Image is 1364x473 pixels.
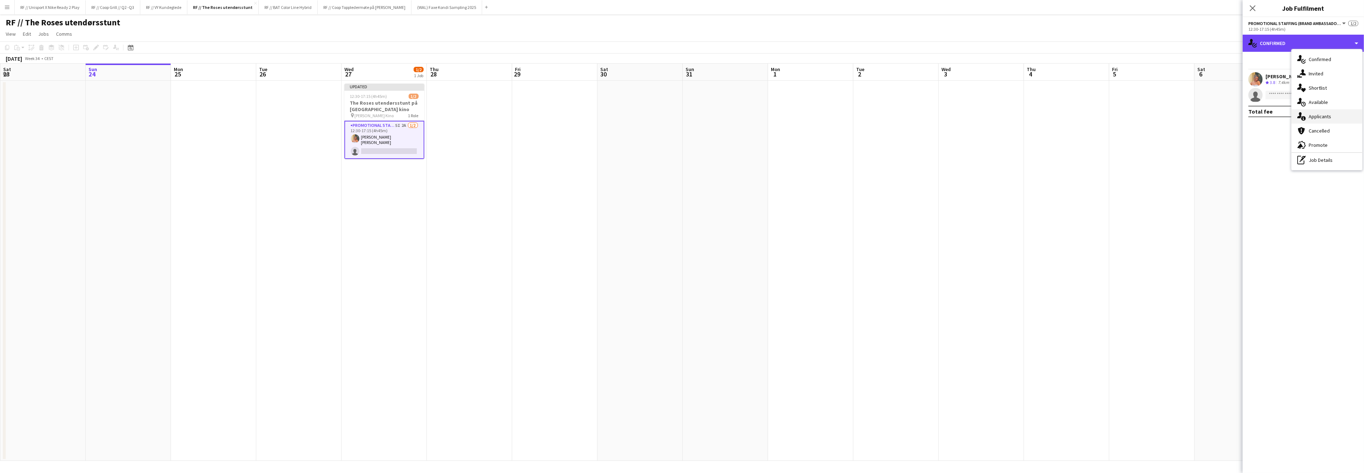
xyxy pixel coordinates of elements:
span: Sat [1197,66,1205,73]
span: 31 [684,70,694,78]
span: 1/2 [409,94,419,99]
span: 1/2 [414,67,424,72]
a: Comms [53,29,75,39]
span: Sun [686,66,694,73]
a: Edit [20,29,34,39]
span: 30 [599,70,608,78]
app-card-role: Promotional Staffing (Brand Ambassadors)5I2A1/212:30-17:15 (4h45m)[PERSON_NAME] [PERSON_NAME] [344,121,424,159]
div: Applicants [1292,109,1362,124]
span: Sun [89,66,97,73]
span: 12:30-17:15 (4h45m) [350,94,387,99]
span: 1 [770,70,780,78]
span: Thu [1027,66,1036,73]
h3: The Roses utendørsstunt på [GEOGRAPHIC_DATA] kino [344,100,424,113]
div: Promote [1292,138,1362,152]
span: 27 [343,70,354,78]
span: Week 34 [24,56,41,61]
h1: RF // The Roses utendørsstunt [6,17,120,28]
button: Promotional Staffing (Brand Ambassadors) [1248,21,1347,26]
div: Shortlist [1292,81,1362,95]
span: 5 [1111,70,1118,78]
button: RF // VY Kundeglede [140,0,187,14]
span: Fri [1112,66,1118,73]
span: Mon [174,66,183,73]
app-job-card: Updated12:30-17:15 (4h45m)1/2The Roses utendørsstunt på [GEOGRAPHIC_DATA] kino [PERSON_NAME] Kino... [344,84,424,159]
div: Confirmed [1243,35,1364,52]
div: CEST [44,56,54,61]
span: 25 [173,70,183,78]
div: [DATE] [6,55,22,62]
div: Confirmed [1292,52,1362,66]
button: RF // BAT Color Line Hybrid [259,0,318,14]
button: RF // Coop Toppledermøte på [PERSON_NAME] [318,0,411,14]
span: 2 [855,70,864,78]
span: Sat [3,66,11,73]
button: RF // Coop Grill // Q2 -Q3 [86,0,140,14]
div: Job Details [1292,153,1362,167]
div: [PERSON_NAME] [PERSON_NAME] [1266,73,1342,80]
div: 12:30-17:15 (4h45m) [1248,26,1358,32]
button: (WAL) Faxe Kondi Sampling 2025 [411,0,482,14]
span: Sat [600,66,608,73]
span: Wed [941,66,951,73]
div: Cancelled [1292,124,1362,138]
div: Updated [344,84,424,89]
a: Jobs [35,29,52,39]
span: Tue [856,66,864,73]
span: Tue [259,66,267,73]
span: View [6,31,16,37]
span: 1 Role [408,113,419,118]
span: 24 [87,70,97,78]
h3: Job Fulfilment [1243,4,1364,13]
span: 28 [429,70,439,78]
div: Total fee [1248,108,1273,115]
span: 26 [258,70,267,78]
button: RF // Unisport X Nike Ready 2 Play [15,0,86,14]
a: View [3,29,19,39]
span: Edit [23,31,31,37]
div: Available [1292,95,1362,109]
span: 3.8 [1270,80,1275,85]
span: 29 [514,70,521,78]
div: 1 Job [414,73,423,78]
span: Mon [771,66,780,73]
span: 6 [1196,70,1205,78]
span: 4 [1026,70,1036,78]
span: 1/2 [1348,21,1358,26]
span: Thu [430,66,439,73]
span: 23 [2,70,11,78]
span: 3 [940,70,951,78]
div: Invited [1292,66,1362,81]
span: Jobs [38,31,49,37]
span: Promotional Staffing (Brand Ambassadors) [1248,21,1341,26]
span: Comms [56,31,72,37]
span: [PERSON_NAME] Kino [355,113,394,118]
span: Fri [515,66,521,73]
button: RF // The Roses utendørsstunt [187,0,259,14]
span: Wed [344,66,354,73]
div: 7.4km [1277,80,1290,86]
